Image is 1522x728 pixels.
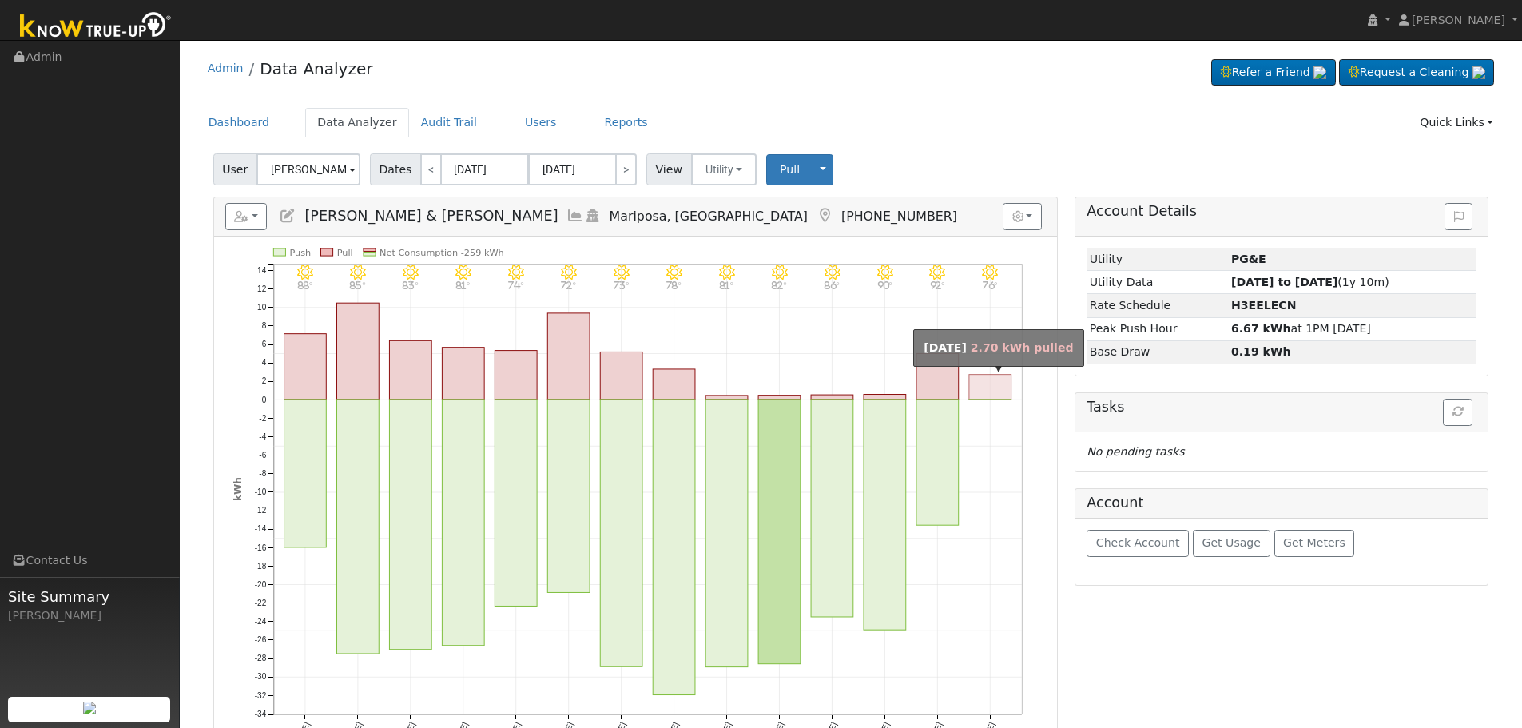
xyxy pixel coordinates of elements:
[279,208,296,224] a: Edit User (24461)
[1087,445,1184,458] i: No pending tasks
[254,635,266,644] text: -26
[1472,66,1485,79] img: retrieve
[1231,276,1337,288] strong: [DATE] to [DATE]
[816,208,833,224] a: Map
[924,280,952,289] p: 92°
[653,369,695,400] rect: onclick=""
[336,303,379,400] rect: onclick=""
[284,400,326,547] rect: onclick=""
[254,562,266,571] text: -18
[1283,536,1345,549] span: Get Meters
[336,400,379,654] rect: onclick=""
[818,280,846,289] p: 86°
[291,280,319,289] p: 88°
[876,265,892,280] i: 9/16 - Clear
[705,400,748,667] rect: onclick=""
[916,400,959,525] rect: onclick=""
[389,341,431,400] rect: onclick=""
[8,586,171,607] span: Site Summary
[259,414,266,423] text: -2
[350,265,366,280] i: 9/06 - Clear
[824,265,840,280] i: 9/15 - Clear
[1087,271,1228,294] td: Utility Data
[344,280,372,289] p: 85°
[593,108,660,137] a: Reports
[615,153,637,185] a: >
[1087,203,1476,220] h5: Account Details
[871,280,899,289] p: 90°
[254,599,266,607] text: -22
[1231,322,1291,335] strong: 6.67 kWh
[1412,14,1505,26] span: [PERSON_NAME]
[208,62,244,74] a: Admin
[254,487,266,496] text: -10
[261,359,266,368] text: 4
[547,400,590,593] rect: onclick=""
[254,525,266,534] text: -14
[713,280,741,289] p: 81°
[1231,276,1389,288] span: (1y 10m)
[259,432,266,441] text: -4
[614,265,630,280] i: 9/11 - MostlyClear
[261,321,266,330] text: 8
[1087,340,1228,364] td: Base Draw
[232,477,244,501] text: kWh
[284,334,326,400] rect: onclick=""
[197,108,282,137] a: Dashboard
[256,153,360,185] input: Select a User
[1087,495,1143,511] h5: Account
[254,580,266,589] text: -20
[1087,317,1228,340] td: Peak Push Hour
[254,617,266,626] text: -24
[554,280,582,289] p: 72°
[370,153,421,185] span: Dates
[1193,530,1270,557] button: Get Usage
[971,341,1074,354] span: 2.70 kWh pulled
[916,354,959,400] rect: onclick=""
[1087,248,1228,271] td: Utility
[389,400,431,650] rect: onclick=""
[259,451,266,459] text: -6
[254,691,266,700] text: -32
[254,543,266,552] text: -16
[719,265,735,280] i: 9/13 - Clear
[811,395,853,400] rect: onclick=""
[1096,536,1180,549] span: Check Account
[254,654,266,663] text: -28
[259,469,266,478] text: -8
[261,396,266,404] text: 0
[396,280,424,289] p: 83°
[8,607,171,624] div: [PERSON_NAME]
[929,265,945,280] i: 9/17 - Clear
[1274,530,1355,557] button: Get Meters
[841,209,957,224] span: [PHONE_NUMBER]
[1202,536,1261,549] span: Get Usage
[1313,66,1326,79] img: retrieve
[289,248,311,258] text: Push
[380,248,504,258] text: Net Consumption -259 kWh
[566,208,584,224] a: Multi-Series Graph
[495,400,537,607] rect: onclick=""
[513,108,569,137] a: Users
[811,400,853,617] rect: onclick=""
[502,280,530,289] p: 74°
[420,153,442,185] a: <
[561,265,577,280] i: 9/10 - MostlyClear
[766,154,813,185] button: Pull
[864,400,906,630] rect: onclick=""
[646,153,692,185] span: View
[780,163,800,176] span: Pull
[1231,253,1266,265] strong: ID: 15908096, authorized: 01/08/25
[772,265,788,280] i: 9/14 - Clear
[1087,294,1228,317] td: Rate Schedule
[705,396,748,400] rect: onclick=""
[442,400,484,646] rect: onclick=""
[1228,317,1476,340] td: at 1PM [DATE]
[261,340,266,348] text: 6
[508,265,524,280] i: 9/09 - MostlyClear
[83,702,96,714] img: retrieve
[982,265,998,280] i: 9/18 - Clear
[403,265,419,280] i: 9/07 - Clear
[442,348,484,400] rect: onclick=""
[261,377,266,386] text: 2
